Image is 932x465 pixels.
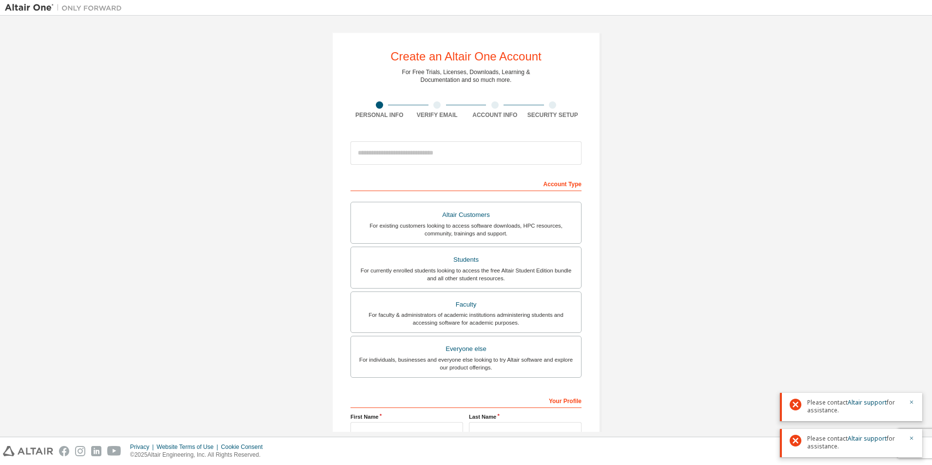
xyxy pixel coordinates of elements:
[350,175,582,191] div: Account Type
[156,443,221,451] div: Website Terms of Use
[807,399,903,414] span: Please contact for assistance.
[3,446,53,456] img: altair_logo.svg
[469,413,582,421] label: Last Name
[408,111,466,119] div: Verify Email
[130,451,269,459] p: © 2025 Altair Engineering, Inc. All Rights Reserved.
[5,3,127,13] img: Altair One
[357,298,575,311] div: Faculty
[350,413,463,421] label: First Name
[357,267,575,282] div: For currently enrolled students looking to access the free Altair Student Edition bundle and all ...
[221,443,268,451] div: Cookie Consent
[75,446,85,456] img: instagram.svg
[807,435,903,450] span: Please contact for assistance.
[59,446,69,456] img: facebook.svg
[357,356,575,371] div: For individuals, businesses and everyone else looking to try Altair software and explore our prod...
[350,111,408,119] div: Personal Info
[91,446,101,456] img: linkedin.svg
[524,111,582,119] div: Security Setup
[402,68,530,84] div: For Free Trials, Licenses, Downloads, Learning & Documentation and so much more.
[357,208,575,222] div: Altair Customers
[130,443,156,451] div: Privacy
[848,398,887,407] a: Altair support
[357,222,575,237] div: For existing customers looking to access software downloads, HPC resources, community, trainings ...
[390,51,542,62] div: Create an Altair One Account
[357,253,575,267] div: Students
[107,446,121,456] img: youtube.svg
[357,311,575,327] div: For faculty & administrators of academic institutions administering students and accessing softwa...
[357,342,575,356] div: Everyone else
[350,392,582,408] div: Your Profile
[848,434,887,443] a: Altair support
[466,111,524,119] div: Account Info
